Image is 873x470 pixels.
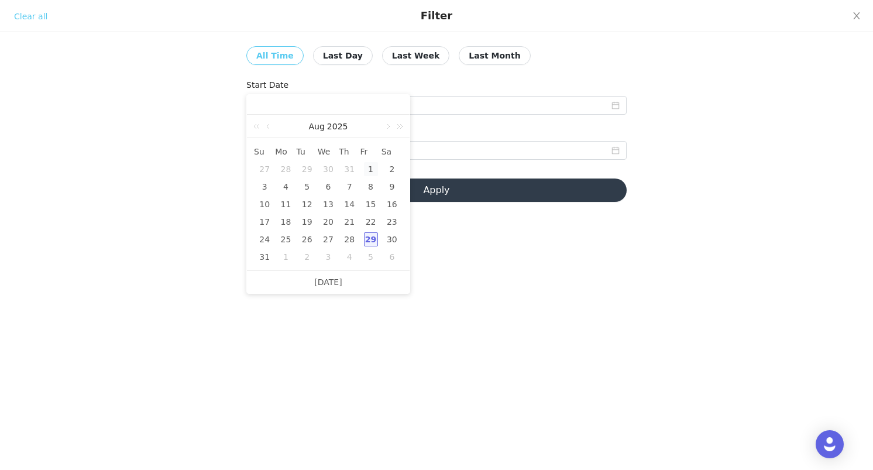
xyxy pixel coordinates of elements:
td: August 19, 2025 [297,213,318,231]
div: 9 [385,180,399,194]
td: July 29, 2025 [297,160,318,178]
td: September 4, 2025 [339,248,360,266]
td: August 1, 2025 [360,160,381,178]
td: September 1, 2025 [275,248,296,266]
td: August 13, 2025 [318,195,339,213]
i: icon: calendar [611,146,620,155]
span: We [318,146,339,157]
td: August 10, 2025 [254,195,275,213]
div: 5 [364,250,378,264]
td: September 6, 2025 [381,248,403,266]
th: Thu [339,143,360,160]
div: Open Intercom Messenger [816,430,844,458]
div: 5 [300,180,314,194]
td: August 20, 2025 [318,213,339,231]
td: July 31, 2025 [339,160,360,178]
div: 18 [279,215,293,229]
div: 8 [364,180,378,194]
a: 2025 [326,115,349,138]
div: 20 [321,215,335,229]
button: Last Month [459,46,530,65]
a: Next year (Control + right) [390,115,405,138]
a: Previous month (PageUp) [264,115,274,138]
div: 15 [364,197,378,211]
span: Su [254,146,275,157]
span: Fr [360,146,381,157]
div: 27 [257,162,271,176]
label: Start Date [246,80,288,90]
div: 25 [279,232,293,246]
td: August 11, 2025 [275,195,296,213]
div: 31 [342,162,356,176]
div: 2 [300,250,314,264]
td: July 27, 2025 [254,160,275,178]
td: August 12, 2025 [297,195,318,213]
th: Sun [254,143,275,160]
div: 30 [321,162,335,176]
div: 29 [364,232,378,246]
button: All Time [246,46,304,65]
i: icon: calendar [611,101,620,109]
td: August 4, 2025 [275,178,296,195]
div: 13 [321,197,335,211]
div: 11 [279,197,293,211]
div: 10 [257,197,271,211]
div: 3 [257,180,271,194]
div: 4 [342,250,356,264]
div: Clear all [14,11,47,23]
div: 12 [300,197,314,211]
span: Tu [297,146,318,157]
th: Sat [381,143,403,160]
div: 29 [300,162,314,176]
div: 27 [321,232,335,246]
td: August 9, 2025 [381,178,403,195]
div: 22 [364,215,378,229]
button: Apply [246,179,627,202]
div: 26 [300,232,314,246]
td: August 16, 2025 [381,195,403,213]
td: August 3, 2025 [254,178,275,195]
td: August 7, 2025 [339,178,360,195]
a: Next month (PageDown) [382,115,393,138]
th: Tue [297,143,318,160]
th: Mon [275,143,296,160]
td: August 24, 2025 [254,231,275,248]
td: August 23, 2025 [381,213,403,231]
div: 21 [342,215,356,229]
td: August 28, 2025 [339,231,360,248]
div: 31 [257,250,271,264]
a: Last year (Control + left) [251,115,266,138]
div: 30 [385,232,399,246]
th: Fri [360,143,381,160]
div: 7 [342,180,356,194]
td: August 31, 2025 [254,248,275,266]
div: 16 [385,197,399,211]
span: Sa [381,146,403,157]
td: August 14, 2025 [339,195,360,213]
td: August 30, 2025 [381,231,403,248]
div: 6 [321,180,335,194]
span: Mo [275,146,296,157]
td: September 5, 2025 [360,248,381,266]
div: 28 [279,162,293,176]
td: August 18, 2025 [275,213,296,231]
button: Last Week [382,46,450,65]
td: September 2, 2025 [297,248,318,266]
i: icon: close [852,11,861,20]
div: Filter [421,9,452,22]
td: August 15, 2025 [360,195,381,213]
td: August 21, 2025 [339,213,360,231]
td: August 25, 2025 [275,231,296,248]
td: August 22, 2025 [360,213,381,231]
div: 14 [342,197,356,211]
div: 6 [385,250,399,264]
a: Aug [308,115,326,138]
th: Wed [318,143,339,160]
td: July 28, 2025 [275,160,296,178]
td: August 29, 2025 [360,231,381,248]
div: 24 [257,232,271,246]
div: 3 [321,250,335,264]
div: 19 [300,215,314,229]
td: August 27, 2025 [318,231,339,248]
td: August 2, 2025 [381,160,403,178]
